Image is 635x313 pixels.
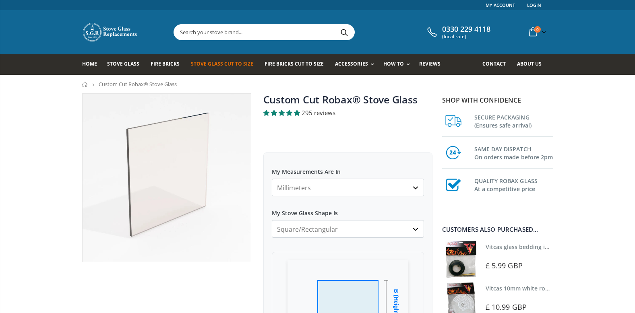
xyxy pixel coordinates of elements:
[383,60,404,67] span: How To
[526,24,548,40] a: 0
[265,60,324,67] span: Fire Bricks Cut To Size
[442,25,490,34] span: 0330 229 4118
[474,144,553,161] h3: SAME DAY DISPATCH On orders made before 2pm
[534,26,541,33] span: 0
[474,175,553,193] h3: QUALITY ROBAX GLASS At a competitive price
[517,60,542,67] span: About us
[82,82,88,87] a: Home
[482,54,512,75] a: Contact
[263,109,302,117] span: 4.94 stars
[263,93,418,106] a: Custom Cut Robax® Stove Glass
[191,60,253,67] span: Stove Glass Cut To Size
[442,34,490,39] span: (local rate)
[82,60,97,67] span: Home
[82,22,139,42] img: Stove Glass Replacement
[174,25,445,40] input: Search your stove brand...
[191,54,259,75] a: Stove Glass Cut To Size
[107,54,145,75] a: Stove Glass
[419,60,441,67] span: Reviews
[383,54,414,75] a: How To
[272,161,424,175] label: My Measurements Are In
[83,94,251,262] img: stove_glass_made_to_measure_800x_crop_center.webp
[107,60,139,67] span: Stove Glass
[486,302,527,312] span: £ 10.99 GBP
[425,25,490,39] a: 0330 229 4118 (local rate)
[517,54,548,75] a: About us
[302,109,335,117] span: 295 reviews
[335,54,378,75] a: Accessories
[482,60,506,67] span: Contact
[442,227,553,233] div: Customers also purchased...
[442,241,480,278] img: Vitcas stove glass bedding in tape
[474,112,553,130] h3: SECURE PACKAGING (Ensures safe arrival)
[272,202,424,217] label: My Stove Glass Shape Is
[82,54,103,75] a: Home
[151,60,180,67] span: Fire Bricks
[419,54,447,75] a: Reviews
[151,54,186,75] a: Fire Bricks
[99,80,177,88] span: Custom Cut Robax® Stove Glass
[335,60,368,67] span: Accessories
[486,261,523,270] span: £ 5.99 GBP
[442,95,553,105] p: Shop with confidence
[335,25,354,40] button: Search
[265,54,330,75] a: Fire Bricks Cut To Size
